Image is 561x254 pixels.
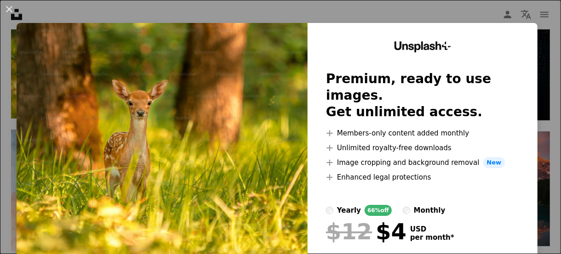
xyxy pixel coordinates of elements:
[403,207,410,214] input: monthly
[326,71,519,120] h2: Premium, ready to use images. Get unlimited access.
[326,172,519,183] li: Enhanced legal protections
[410,233,454,242] span: per month *
[337,205,361,216] div: yearly
[483,157,505,168] span: New
[326,128,519,139] li: Members-only content added monthly
[410,225,454,233] span: USD
[326,142,519,153] li: Unlimited royalty-free downloads
[326,207,333,214] input: yearly66%off
[365,205,392,216] div: 66% off
[326,220,372,243] span: $12
[326,220,406,243] div: $4
[414,205,446,216] div: monthly
[326,157,519,168] li: Image cropping and background removal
